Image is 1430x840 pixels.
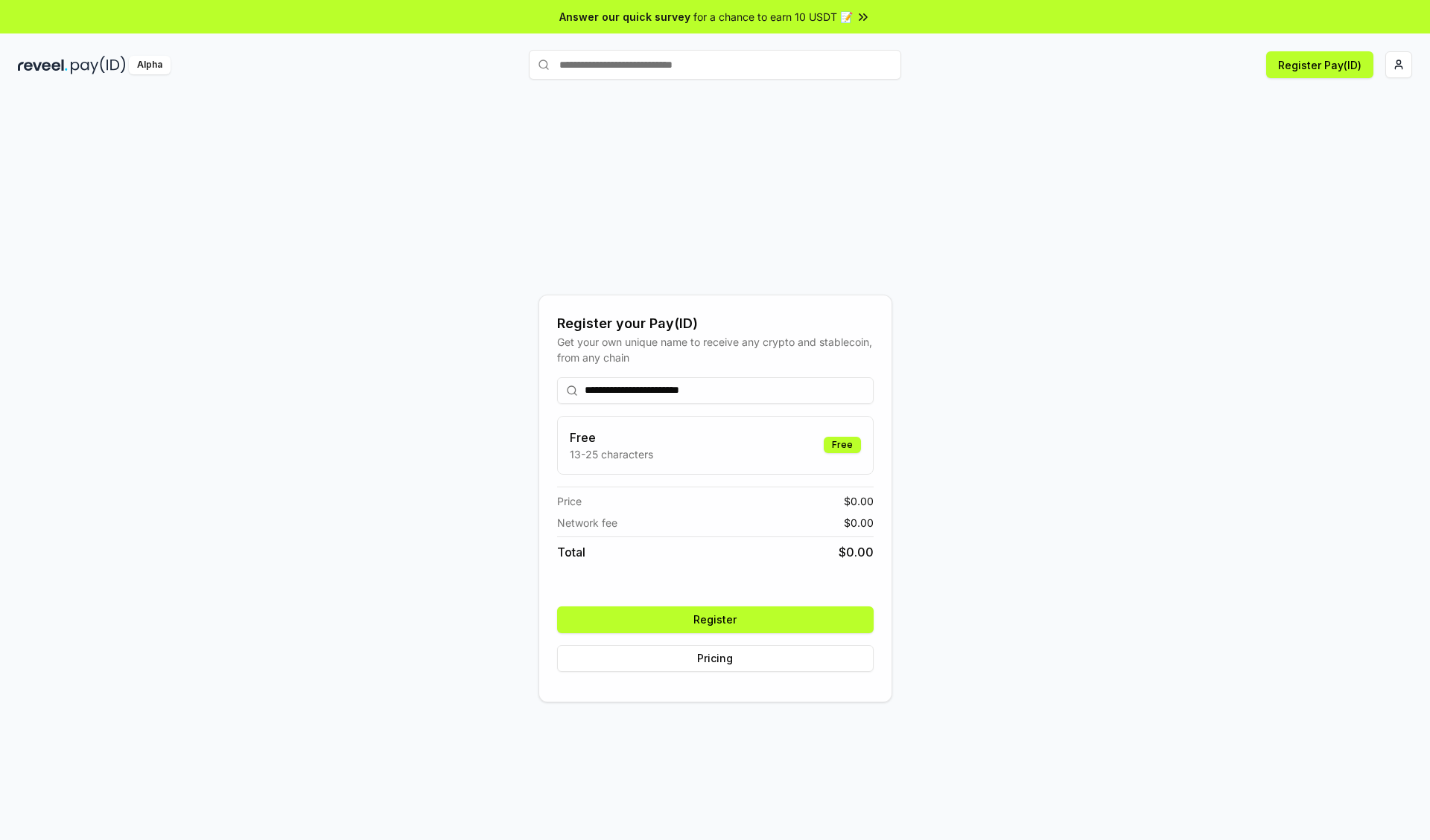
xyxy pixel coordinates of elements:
[557,313,874,334] div: Register your Pay(ID)
[71,56,126,74] img: pay_id
[129,56,171,74] div: Alpha
[557,606,874,633] button: Register
[557,493,582,509] span: Price
[18,56,68,74] img: reveel_dark
[839,543,874,561] span: $ 0.00
[693,9,853,25] span: for a chance to earn 10 USDT 📝
[844,515,874,530] span: $ 0.00
[570,446,653,462] p: 13-25 characters
[559,9,690,25] span: Answer our quick survey
[557,543,585,561] span: Total
[844,493,874,509] span: $ 0.00
[1266,51,1373,78] button: Register Pay(ID)
[824,437,861,453] div: Free
[570,429,653,446] h3: Free
[557,515,617,530] span: Network fee
[557,334,874,365] div: Get your own unique name to receive any crypto and stablecoin, from any chain
[557,645,874,672] button: Pricing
